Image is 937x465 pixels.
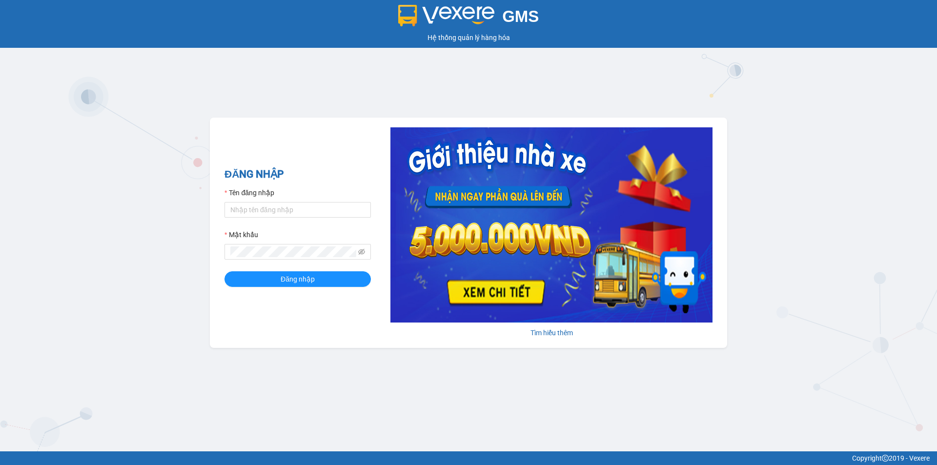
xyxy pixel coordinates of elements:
span: Đăng nhập [281,274,315,284]
input: Mật khẩu [230,246,356,257]
a: GMS [398,15,539,22]
label: Mật khẩu [224,229,258,240]
input: Tên đăng nhập [224,202,371,218]
span: GMS [502,7,539,25]
img: banner-0 [390,127,713,323]
div: Copyright 2019 - Vexere [7,453,930,464]
div: Hệ thống quản lý hàng hóa [2,32,935,43]
div: Tìm hiểu thêm [390,327,713,338]
label: Tên đăng nhập [224,187,274,198]
button: Đăng nhập [224,271,371,287]
img: logo 2 [398,5,495,26]
span: eye-invisible [358,248,365,255]
span: copyright [882,455,889,462]
h2: ĐĂNG NHẬP [224,166,371,182]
